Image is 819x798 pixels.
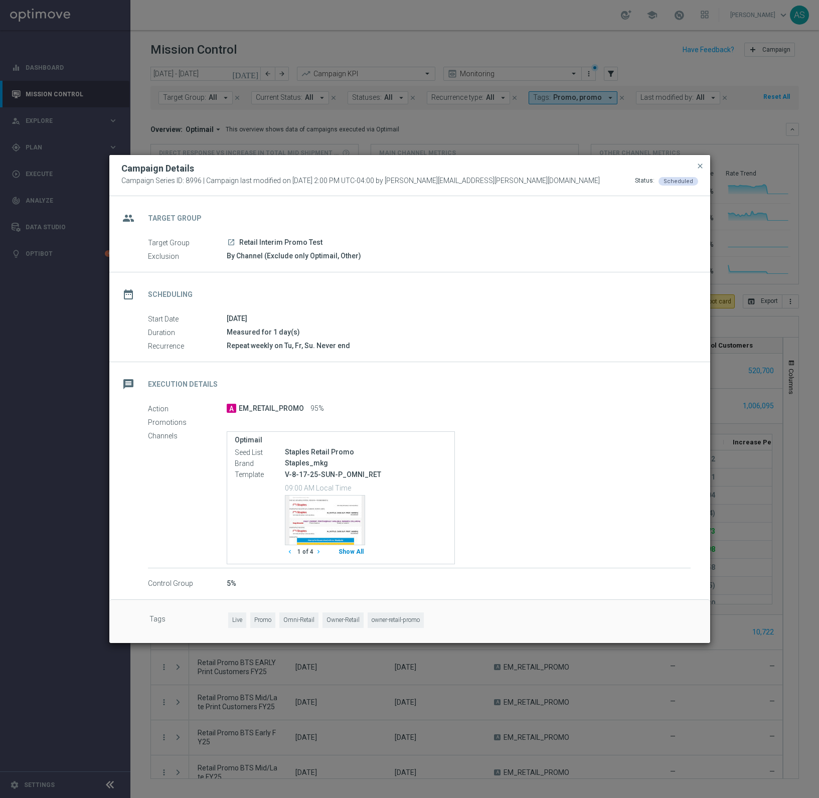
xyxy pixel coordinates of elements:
[227,341,691,351] div: Repeat weekly on Tu, Fr, Su. Never end
[148,418,227,427] label: Promotions
[285,483,447,493] p: 09:00 AM Local Time
[121,163,194,175] h2: Campaign Details
[148,214,202,223] h2: Target Group
[285,470,447,479] p: V-8-17-25-SUN-P_OMNI_RET
[148,238,227,247] label: Target Group
[227,251,691,261] div: By Channel (Exclude only Optimail, Other)
[279,612,318,628] span: Omni-Retail
[322,612,364,628] span: Owner-Retail
[119,209,137,227] i: group
[310,404,324,413] span: 95%
[235,459,285,468] label: Brand
[228,612,246,628] span: Live
[664,178,693,185] span: Scheduled
[235,448,285,457] label: Seed List
[148,431,227,440] label: Channels
[337,545,365,559] button: Show All
[227,578,691,588] div: 5%
[659,177,698,185] colored-tag: Scheduled
[235,436,447,444] label: Optimail
[227,404,236,413] span: A
[119,285,137,303] i: date_range
[315,548,322,555] i: chevron_right
[148,342,227,351] label: Recurrence
[285,447,447,457] div: Staples Retail Promo
[239,238,322,247] span: Retail Interim Promo Test
[121,177,600,186] span: Campaign Series ID: 8996 | Campaign last modified on [DATE] 2:00 PM UTC-04:00 by [PERSON_NAME][EM...
[149,612,228,628] label: Tags
[148,290,193,299] h2: Scheduling
[297,548,313,556] span: 1 of 4
[227,238,235,246] i: launch
[148,380,218,389] h2: Execution Details
[227,313,691,324] div: [DATE]
[227,238,236,247] a: launch
[635,177,654,186] div: Status:
[313,545,326,559] button: chevron_right
[696,162,704,170] span: close
[119,375,137,393] i: message
[148,328,227,337] label: Duration
[239,404,304,413] span: EM_RETAIL_PROMO
[227,327,691,337] div: Measured for 1 day(s)
[250,612,275,628] span: Promo
[285,458,447,468] div: Staples_mkg
[148,579,227,588] label: Control Group
[235,470,285,479] label: Template
[285,545,297,559] button: chevron_left
[368,612,424,628] span: owner-retail-promo
[148,252,227,261] label: Exclusion
[148,404,227,413] label: Action
[286,548,293,555] i: chevron_left
[148,314,227,324] label: Start Date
